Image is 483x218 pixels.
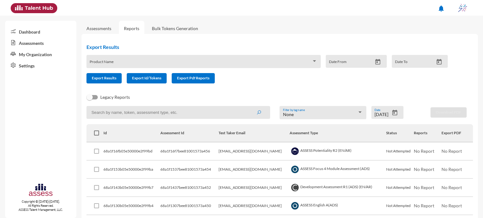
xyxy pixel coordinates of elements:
[103,179,160,197] td: 68a1f143b05e50000e2f99b7
[160,124,219,142] th: Assessment Id
[5,37,76,48] a: Assessments
[389,109,400,116] button: Open calendar
[219,124,290,142] th: Test Taker Email
[414,124,441,142] th: Reports
[177,76,209,80] span: Export Pdf Reports
[160,161,219,179] td: 68a1f1537bee81001573a454
[290,161,386,179] td: ASSESS Focus 4 Module Assessment (ADS)
[372,59,383,65] button: Open calendar
[160,197,219,215] td: 68a1f1307bee81001573a450
[219,161,290,179] td: [EMAIL_ADDRESS][DOMAIN_NAME]
[160,142,219,161] td: 68a1f16f7bee81001573a456
[28,183,53,198] img: assesscompany-logo.png
[103,124,160,142] th: Id
[441,124,473,142] th: Export PDF
[127,73,167,83] button: Export Id/Tokens
[414,185,434,190] span: No Report
[119,21,144,36] a: Reports
[386,197,414,215] td: Not Attempted
[92,76,116,80] span: Export Results
[5,199,76,212] p: Copyright © [DATE]-[DATE]. All Rights Reserved. ASSESS Talent Management, LLC.
[386,161,414,179] td: Not Attempted
[414,203,434,208] span: No Report
[441,203,462,208] span: No Report
[441,185,462,190] span: No Report
[5,48,76,60] a: My Organization
[219,197,290,215] td: [EMAIL_ADDRESS][DOMAIN_NAME]
[386,124,414,142] th: Status
[386,179,414,197] td: Not Attempted
[132,76,161,80] span: Export Id/Tokens
[103,161,160,179] td: 68a1f153b05e50000e2f99ba
[437,5,445,12] mat-icon: notifications
[172,73,215,83] button: Export Pdf Reports
[219,142,290,161] td: [EMAIL_ADDRESS][DOMAIN_NAME]
[103,197,160,215] td: 68a1f130b05e50000e2f99b4
[283,112,294,117] span: None
[441,167,462,172] span: No Report
[160,179,219,197] td: 68a1f1437bee81001573a452
[430,107,467,118] button: Download PDF
[86,73,122,83] button: Export Results
[5,26,76,37] a: Dashboard
[441,148,462,154] span: No Report
[5,60,76,71] a: Settings
[414,167,434,172] span: No Report
[386,142,414,161] td: Not Attempted
[86,26,111,31] a: Assessments
[434,59,445,65] button: Open calendar
[290,124,386,142] th: Assessment Type
[103,142,160,161] td: 68a1f16fb05e50000e2f99bd
[86,106,270,119] input: Search by name, token, assessment type, etc.
[414,148,434,154] span: No Report
[86,44,453,50] h2: Export Results
[290,142,386,161] td: ASSESS Potentiality R2 (EN/AR)
[147,21,203,36] a: Bulk Tokens Generation
[290,197,386,215] td: ASSESS English A(ADS)
[219,179,290,197] td: [EMAIL_ADDRESS][DOMAIN_NAME]
[290,179,386,197] td: Development Assessment R1 (ADS) (EN/AR)
[100,93,130,101] span: Legacy Reports
[436,110,461,114] span: Download PDF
